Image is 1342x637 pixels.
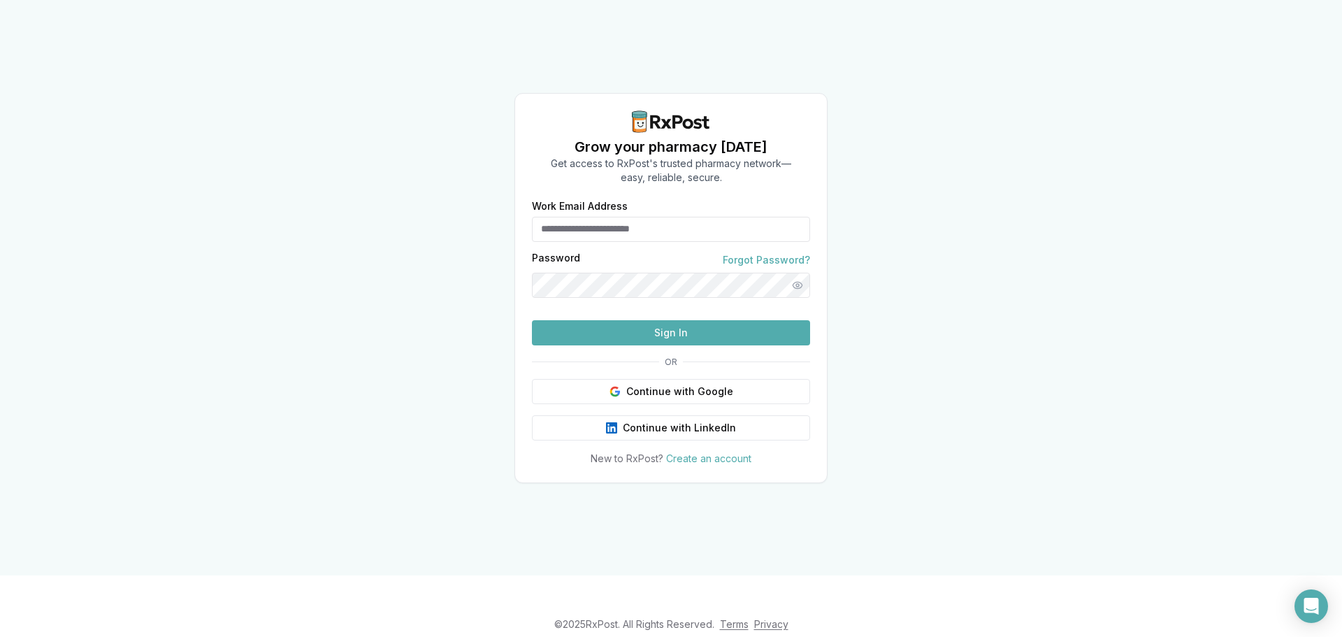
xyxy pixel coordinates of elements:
img: RxPost Logo [626,110,716,133]
img: LinkedIn [606,422,617,434]
span: New to RxPost? [591,452,663,464]
a: Terms [720,618,749,630]
img: Google [609,386,621,397]
button: Continue with Google [532,379,810,404]
button: Sign In [532,320,810,345]
span: OR [659,357,683,368]
button: Continue with LinkedIn [532,415,810,441]
h1: Grow your pharmacy [DATE] [551,137,791,157]
label: Work Email Address [532,201,810,211]
p: Get access to RxPost's trusted pharmacy network— easy, reliable, secure. [551,157,791,185]
div: Open Intercom Messenger [1294,589,1328,623]
button: Show password [785,273,810,298]
a: Create an account [666,452,751,464]
a: Forgot Password? [723,253,810,267]
a: Privacy [754,618,788,630]
label: Password [532,253,580,267]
